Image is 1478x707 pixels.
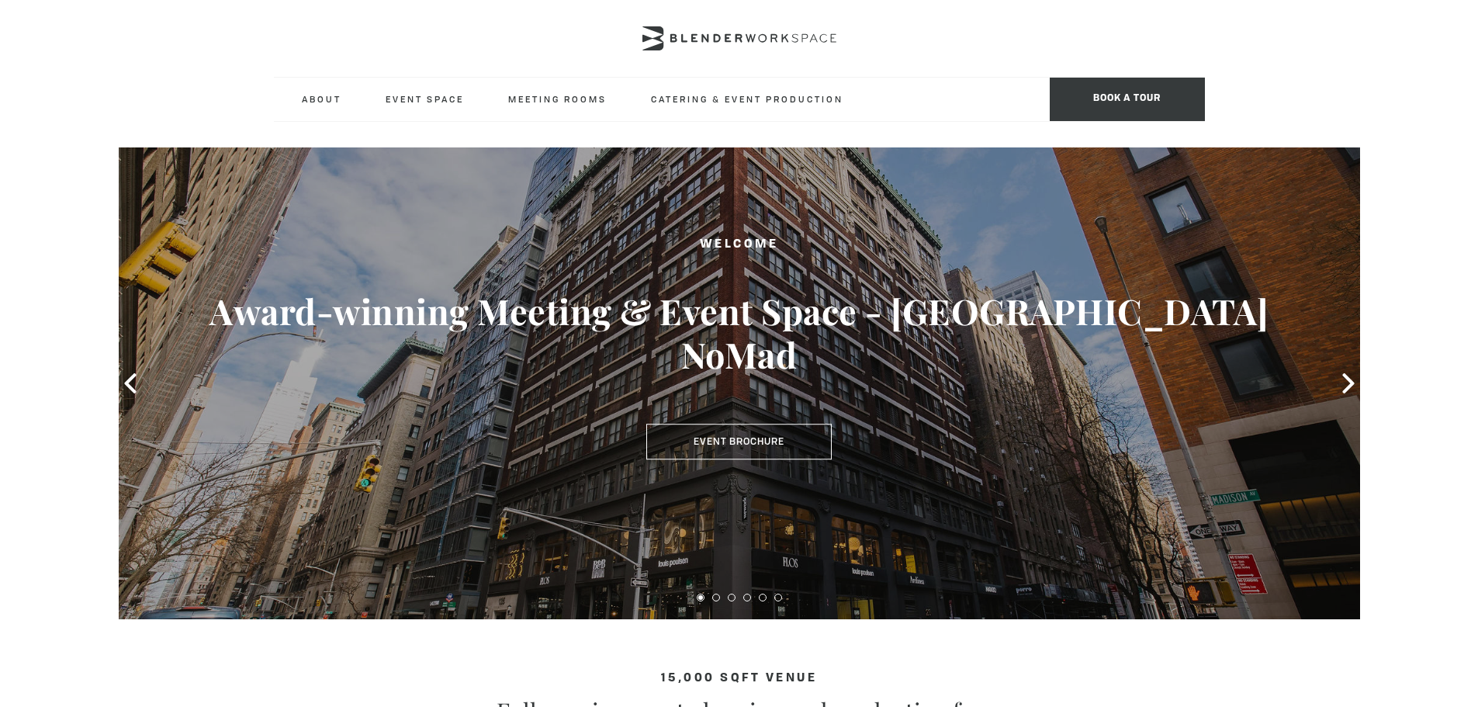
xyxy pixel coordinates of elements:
[181,235,1298,255] h2: Welcome
[289,78,354,120] a: About
[639,78,856,120] a: Catering & Event Production
[274,672,1205,685] h4: 15,000 sqft venue
[181,289,1298,376] h3: Award-winning Meeting & Event Space - [GEOGRAPHIC_DATA] NoMad
[646,424,832,459] a: Event Brochure
[373,78,476,120] a: Event Space
[1050,78,1205,121] span: Book a tour
[496,78,619,120] a: Meeting Rooms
